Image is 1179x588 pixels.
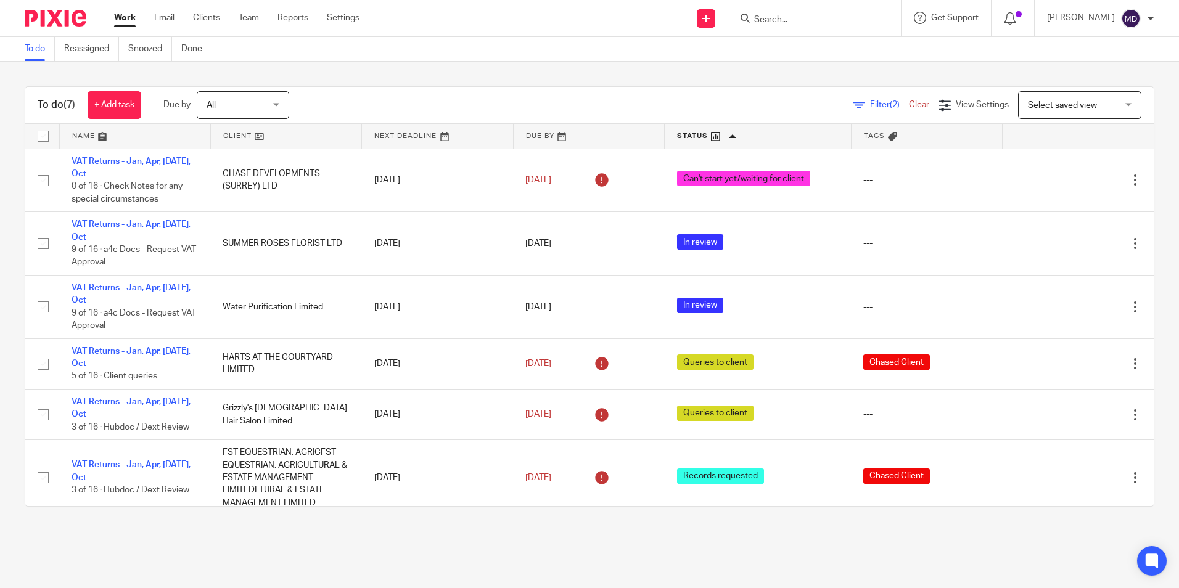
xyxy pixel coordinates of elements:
[25,37,55,61] a: To do
[677,171,810,186] span: Can't start yet/waiting for client
[909,100,929,109] a: Clear
[210,440,361,516] td: FST EQUESTRIAN, AGRICFST EQUESTRIAN, AGRICULTURAL & ESTATE MANAGEMENT LIMITEDLTURAL & ESTATE MANA...
[38,99,75,112] h1: To do
[863,354,930,370] span: Chased Client
[210,149,361,212] td: CHASE DEVELOPMENTS (SURREY) LTD
[677,354,754,370] span: Queries to client
[193,12,220,24] a: Clients
[72,347,191,368] a: VAT Returns - Jan, Apr, [DATE], Oct
[72,398,191,419] a: VAT Returns - Jan, Apr, [DATE], Oct
[114,12,136,24] a: Work
[210,390,361,440] td: Grizzly's [DEMOGRAPHIC_DATA] Hair Salon Limited
[72,157,191,178] a: VAT Returns - Jan, Apr, [DATE], Oct
[72,423,189,431] span: 3 of 16 · Hubdoc / Dext Review
[956,100,1009,109] span: View Settings
[210,276,361,339] td: Water Purification Limited
[863,301,990,313] div: ---
[239,12,259,24] a: Team
[64,37,119,61] a: Reassigned
[525,303,551,311] span: [DATE]
[870,100,909,109] span: Filter
[362,149,513,212] td: [DATE]
[362,390,513,440] td: [DATE]
[677,298,723,313] span: In review
[677,406,754,421] span: Queries to client
[753,15,864,26] input: Search
[72,460,191,481] a: VAT Returns - Jan, Apr, [DATE], Oct
[72,220,191,241] a: VAT Returns - Jan, Apr, [DATE], Oct
[931,14,979,22] span: Get Support
[863,174,990,186] div: ---
[163,99,191,111] p: Due by
[525,176,551,184] span: [DATE]
[863,237,990,250] div: ---
[210,338,361,389] td: HARTS AT THE COURTYARD LIMITED
[362,338,513,389] td: [DATE]
[327,12,359,24] a: Settings
[864,133,885,139] span: Tags
[72,284,191,304] a: VAT Returns - Jan, Apr, [DATE], Oct
[128,37,172,61] a: Snoozed
[1121,9,1141,28] img: svg%3E
[72,372,157,381] span: 5 of 16 · Client queries
[64,100,75,110] span: (7)
[181,37,212,61] a: Done
[890,100,900,109] span: (2)
[525,473,551,482] span: [DATE]
[525,239,551,248] span: [DATE]
[154,12,175,24] a: Email
[525,359,551,368] span: [DATE]
[863,408,990,420] div: ---
[210,212,361,276] td: SUMMER ROSES FLORIST LTD
[525,410,551,419] span: [DATE]
[88,91,141,119] a: + Add task
[677,234,723,250] span: In review
[677,468,764,484] span: Records requested
[72,309,196,330] span: 9 of 16 · a4c Docs - Request VAT Approval
[362,276,513,339] td: [DATE]
[72,182,183,203] span: 0 of 16 · Check Notes for any special circumstances
[277,12,308,24] a: Reports
[72,486,189,494] span: 3 of 16 · Hubdoc / Dext Review
[1028,101,1097,110] span: Select saved view
[25,10,86,27] img: Pixie
[207,101,216,110] span: All
[1047,12,1115,24] p: [PERSON_NAME]
[362,440,513,516] td: [DATE]
[362,212,513,276] td: [DATE]
[863,468,930,484] span: Chased Client
[72,245,196,267] span: 9 of 16 · a4c Docs - Request VAT Approval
